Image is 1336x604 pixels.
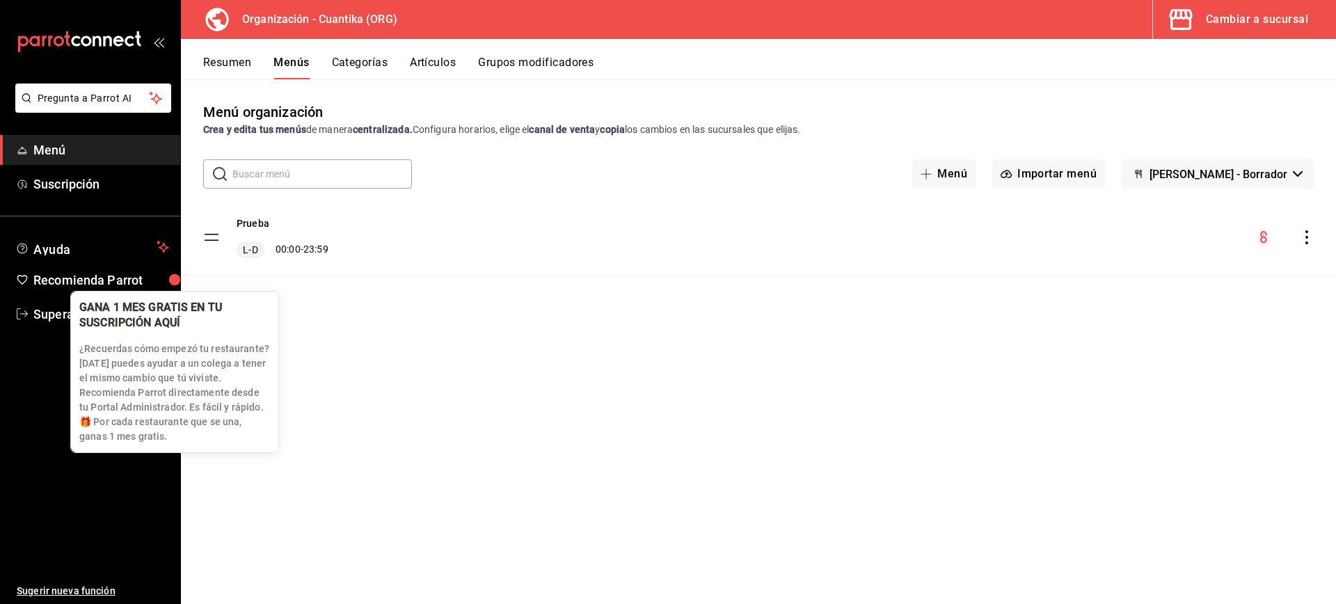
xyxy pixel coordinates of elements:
[1122,159,1314,189] button: [PERSON_NAME] - Borrador
[203,122,1314,137] div: de manera Configura horarios, elige el y los cambios en las sucursales que elijas.
[15,84,171,113] button: Pregunta a Parrot AI
[353,124,413,135] strong: centralizada.
[203,229,220,246] button: drag
[33,271,169,289] span: Recomienda Parrot
[1300,230,1314,244] button: actions
[153,36,164,47] button: open_drawer_menu
[231,11,397,28] h3: Organización - Cuantika (ORG)
[10,101,171,116] a: Pregunta a Parrot AI
[529,124,595,135] strong: canal de venta
[232,160,412,188] input: Buscar menú
[240,243,260,257] span: L-D
[33,175,169,193] span: Suscripción
[33,305,169,324] span: Superadmin Parrot
[410,56,456,79] button: Artículos
[237,241,328,258] div: 00:00 - 23:59
[1206,10,1308,29] div: Cambiar a sucursal
[992,159,1105,189] button: Importar menú
[1150,168,1287,181] span: [PERSON_NAME] - Borrador
[38,91,150,106] span: Pregunta a Parrot AI
[600,124,625,135] strong: copia
[332,56,388,79] button: Categorías
[79,300,248,331] div: GANA 1 MES GRATIS EN TU SUSCRIPCIÓN AQUÍ
[203,56,1336,79] div: navigation tabs
[273,56,309,79] button: Menús
[181,200,1336,276] table: menu-maker-table
[912,159,976,189] button: Menú
[203,124,306,135] strong: Crea y edita tus menús
[478,56,594,79] button: Grupos modificadores
[17,584,169,598] span: Sugerir nueva función
[203,102,323,122] div: Menú organización
[79,342,270,444] p: ¿Recuerdas cómo empezó tu restaurante? [DATE] puedes ayudar a un colega a tener el mismo cambio q...
[203,56,251,79] button: Resumen
[237,216,269,230] button: Prueba
[33,239,151,255] span: Ayuda
[33,141,169,159] span: Menú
